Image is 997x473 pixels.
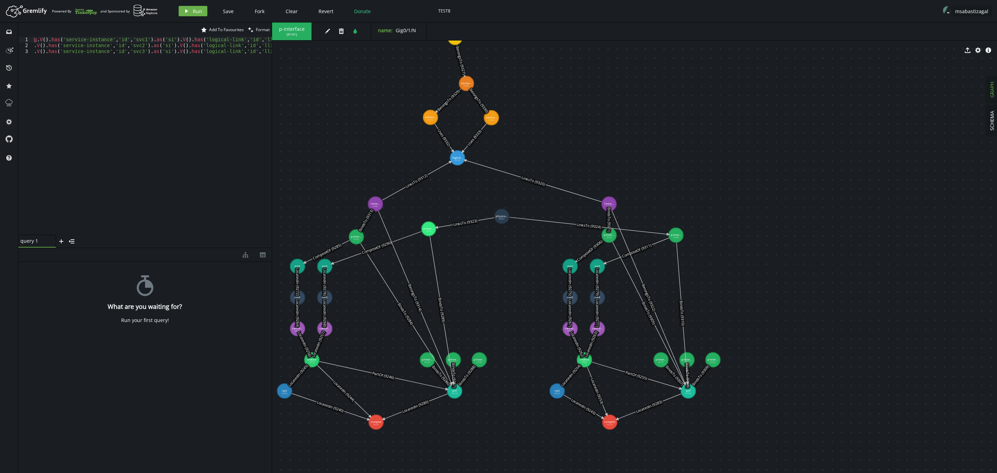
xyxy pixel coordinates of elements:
[673,236,679,239] tspan: (9186)
[488,119,494,122] tspan: (9234)
[372,205,378,208] tspan: (9189)
[133,5,158,17] img: AWS Neptune
[606,205,612,208] tspan: (9198)
[279,26,305,32] span: p-interface
[280,6,303,16] button: Clear
[295,298,300,301] tspan: (9053)
[437,297,446,322] text: BindsTo (9289)
[499,217,504,220] tspan: (9201)
[451,363,457,388] text: BindsTo (9287)
[592,327,603,330] tspan: card-sl...
[282,392,287,395] tspan: (9005)
[595,265,600,268] tspan: port
[295,268,300,296] text: LocatedIn (9272)
[671,233,681,237] tspan: p-inter...
[322,265,327,268] tspan: port
[218,6,239,16] button: Save
[287,32,297,37] span: ( 9141 )
[464,84,469,87] tspan: (9225)
[313,6,339,16] button: Revert
[307,358,316,362] tspan: chassis
[100,5,158,18] div: and Sponsored by
[371,420,381,424] tspan: complex
[282,389,287,393] tspan: rack
[595,267,600,270] tspan: (9098)
[18,43,33,48] div: 2
[246,23,272,37] button: Format
[567,267,573,270] tspan: (9086)
[372,371,395,380] text: PartOf (9246)
[710,361,716,364] tspan: (9183)
[452,389,457,393] tspan: pnf
[295,330,300,332] tspan: (9029)
[255,8,264,15] span: Fork
[686,389,691,393] tspan: pnf
[199,23,246,37] button: Add To Favourites
[286,8,298,15] span: Clear
[318,8,333,15] span: Revert
[952,6,992,16] button: msabastizagal
[193,8,202,15] span: Run
[320,327,330,330] tspan: card-sl...
[322,296,327,299] tspan: card
[295,299,300,327] text: LocatedIn (9264)
[52,5,97,17] div: Powered By
[373,423,379,426] tspan: (9101)
[351,235,361,238] tspan: p-inter...
[568,268,573,296] text: LocatedIn (9275)
[554,392,560,395] tspan: (9014)
[423,227,434,230] tspan: p-inter...
[567,296,573,299] tspan: card
[295,267,300,270] tspan: (9077)
[580,358,589,362] tspan: chassis
[378,27,393,34] label: name :
[428,118,433,121] tspan: (9231)
[322,267,327,270] tspan: (9089)
[295,265,300,268] tspan: port
[453,218,477,227] text: LinksTo (9323)
[989,111,995,131] span: SCHEMA
[322,298,327,301] tspan: (9065)
[555,389,560,393] tspan: rack
[461,81,472,85] tspan: service...
[565,327,575,330] tspan: card-sl...
[595,299,600,327] text: LocatedIn (9271)
[295,296,300,299] tspan: card
[604,233,614,237] tspan: p-inter...
[684,361,690,364] tspan: (9180)
[448,358,458,362] tspan: p-inter...
[108,303,182,310] h4: What are you waiting for?
[604,202,614,206] tspan: l-inter...
[322,268,327,296] text: LocatedIn (9276)
[476,361,482,364] tspan: (9138)
[422,358,432,362] tspan: p-inter...
[568,299,573,327] text: LocatedIn (9267)
[20,238,48,244] span: query 1
[595,296,600,299] tspan: card
[455,159,460,162] tspan: (9210)
[322,299,327,327] text: LocatedIn (9268)
[452,156,462,159] tspan: logical...
[658,361,664,364] tspan: (9177)
[349,6,376,16] button: Donate
[292,327,303,330] tspan: card-sl...
[452,38,458,41] tspan: (9219)
[685,392,691,395] tspan: (9125)
[426,230,431,233] tspan: (9141)
[656,358,666,362] tspan: p-inter...
[18,48,33,54] div: 3
[595,330,600,332] tspan: (9050)
[209,27,244,33] span: Add To Favourites
[567,330,573,332] tspan: (9047)
[353,238,359,241] tspan: (9129)
[223,8,234,15] span: Save
[450,361,456,364] tspan: (9135)
[708,358,718,362] tspan: p-inter...
[606,236,612,239] tspan: (9174)
[438,8,450,14] div: TEST8
[396,27,416,34] span: Gig0/1/N
[496,214,508,218] tspan: physica...
[607,207,611,232] text: BindsTo (9321)
[179,6,207,16] button: Run
[121,317,169,323] div: Run your first query!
